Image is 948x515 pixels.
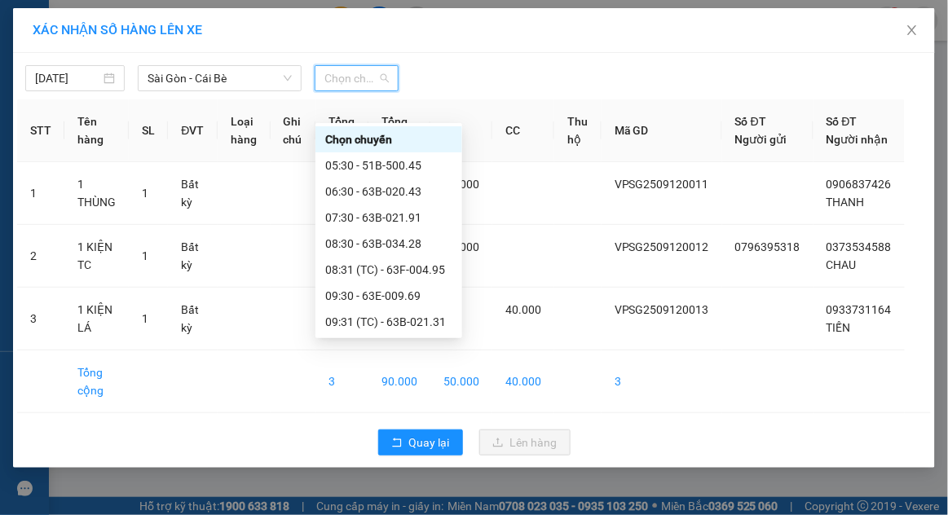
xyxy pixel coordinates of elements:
[391,437,403,450] span: rollback
[283,73,293,83] span: down
[368,99,431,162] th: Tổng cước
[906,24,919,37] span: close
[615,178,709,191] span: VPSG2509120011
[602,350,722,413] td: 3
[271,99,316,162] th: Ghi chú
[827,178,892,191] span: 0906837426
[602,99,722,162] th: Mã GD
[827,303,892,316] span: 0933731164
[17,288,64,350] td: 3
[735,115,766,128] span: Số ĐT
[17,162,64,225] td: 1
[64,162,129,225] td: 1 THÙNG
[142,312,148,325] span: 1
[168,99,217,162] th: ĐVT
[827,133,888,146] span: Người nhận
[325,287,452,305] div: 09:30 - 63E-009.69
[505,303,541,316] span: 40.000
[168,288,217,350] td: Bất kỳ
[168,225,217,288] td: Bất kỳ
[430,350,492,413] td: 50.000
[735,240,800,253] span: 0796395318
[827,240,892,253] span: 0373534588
[430,99,492,162] th: CR
[17,225,64,288] td: 2
[325,313,452,331] div: 09:31 (TC) - 63B-021.31
[325,156,452,174] div: 05:30 - 51B-500.45
[615,303,709,316] span: VPSG2509120013
[35,69,100,87] input: 12/09/2025
[142,249,148,262] span: 1
[325,183,452,200] div: 06:30 - 63B-020.43
[492,99,554,162] th: CC
[64,225,129,288] td: 1 KIỆN TC
[735,133,787,146] span: Người gửi
[17,99,64,162] th: STT
[325,209,452,227] div: 07:30 - 63B-021.91
[615,240,709,253] span: VPSG2509120012
[129,99,168,162] th: SL
[315,99,368,162] th: Tổng SL
[324,66,388,90] span: Chọn chuyến
[325,261,452,279] div: 08:31 (TC) - 63F-004.95
[315,350,368,413] td: 3
[827,258,857,271] span: CHAU
[142,187,148,200] span: 1
[368,350,431,413] td: 90.000
[325,130,452,148] div: Chọn chuyến
[64,288,129,350] td: 1 KIỆN LÁ
[168,162,217,225] td: Bất kỳ
[827,321,851,334] span: TIẾN
[218,99,271,162] th: Loại hàng
[315,126,462,152] div: Chọn chuyến
[479,429,571,456] button: uploadLên hàng
[492,350,554,413] td: 40.000
[827,115,858,128] span: Số ĐT
[827,196,865,209] span: THANH
[554,99,602,162] th: Thu hộ
[325,235,452,253] div: 08:30 - 63B-034.28
[889,8,935,54] button: Close
[64,350,129,413] td: Tổng cộng
[33,22,202,37] span: XÁC NHẬN SỐ HÀNG LÊN XE
[409,434,450,451] span: Quay lại
[378,429,463,456] button: rollbackQuay lại
[148,66,292,90] span: Sài Gòn - Cái Bè
[64,99,129,162] th: Tên hàng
